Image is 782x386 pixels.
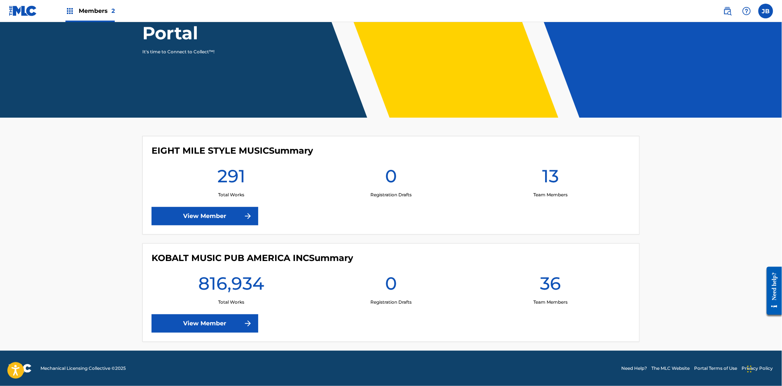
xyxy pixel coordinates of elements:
[152,145,313,156] h4: EIGHT MILE STYLE MUSIC
[370,299,412,305] p: Registration Drafts
[370,192,412,198] p: Registration Drafts
[533,192,568,198] p: Team Members
[694,365,737,372] a: Portal Terms of Use
[218,299,244,305] p: Total Works
[79,7,115,15] span: Members
[739,4,754,18] div: Help
[218,192,244,198] p: Total Works
[152,207,258,225] a: View Member
[244,319,252,328] img: f7272a7cc735f4ea7f67.svg
[622,365,647,372] a: Need Help?
[385,165,397,192] h1: 0
[652,365,690,372] a: The MLC Website
[533,299,568,305] p: Team Members
[542,165,559,192] h1: 13
[742,365,773,372] a: Privacy Policy
[720,4,735,18] a: Public Search
[152,314,258,333] a: View Member
[742,7,751,15] img: help
[9,364,32,373] img: logo
[540,272,561,299] h1: 36
[761,261,782,321] iframe: Resource Center
[758,4,773,18] div: User Menu
[385,272,397,299] h1: 0
[745,351,782,386] iframe: Chat Widget
[40,365,126,372] span: Mechanical Licensing Collective © 2025
[111,7,115,14] span: 2
[9,6,37,16] img: MLC Logo
[65,7,74,15] img: Top Rightsholders
[244,212,252,221] img: f7272a7cc735f4ea7f67.svg
[217,165,245,192] h1: 291
[152,253,353,264] h4: KOBALT MUSIC PUB AMERICA INC
[747,358,752,380] div: Drag
[198,272,264,299] h1: 816,934
[142,49,270,55] p: It's time to Connect to Collect™!
[723,7,732,15] img: search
